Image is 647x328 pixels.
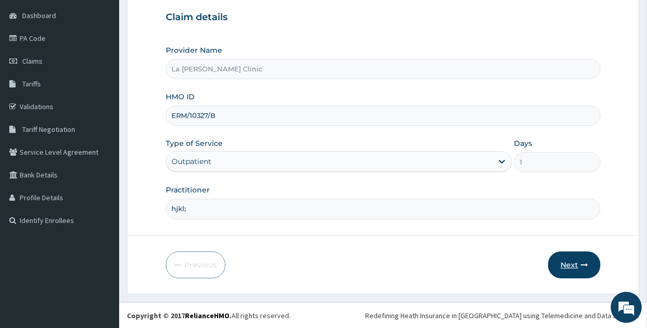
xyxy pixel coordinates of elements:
[166,12,600,23] h3: Claim details
[166,199,600,219] input: Enter Name
[22,79,41,88] span: Tariffs
[185,311,229,320] a: RelianceHMO
[22,56,42,66] span: Claims
[166,106,600,126] input: Enter HMO ID
[166,138,223,148] label: Type of Service
[127,311,232,320] strong: Copyright © 2017 .
[22,125,75,134] span: Tariff Negotiation
[514,138,532,148] label: Days
[171,156,211,167] div: Outpatient
[22,11,56,20] span: Dashboard
[548,251,600,278] button: Next
[166,45,222,55] label: Provider Name
[166,185,210,195] label: Practitioner
[166,251,225,278] button: Previous
[166,92,195,102] label: HMO ID
[365,310,639,321] div: Redefining Heath Insurance in [GEOGRAPHIC_DATA] using Telemedicine and Data Science!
